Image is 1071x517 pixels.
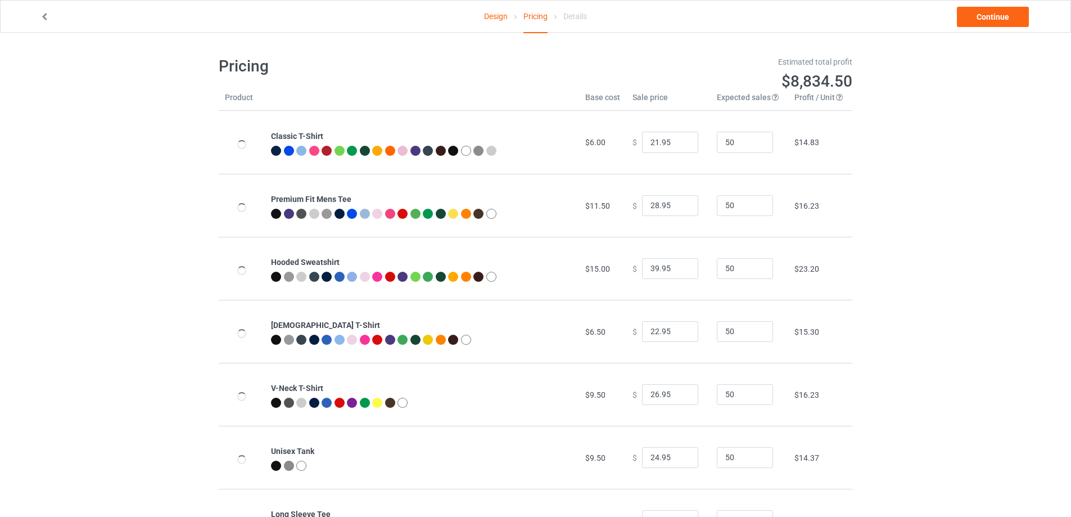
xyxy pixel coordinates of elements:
[626,92,711,111] th: Sale price
[579,92,626,111] th: Base cost
[632,453,637,462] span: $
[585,264,610,273] span: $15.00
[271,321,380,330] b: [DEMOGRAPHIC_DATA] T-Shirt
[794,327,819,336] span: $15.30
[271,447,314,456] b: Unisex Tank
[794,264,819,273] span: $23.20
[788,92,852,111] th: Profit / Unit
[219,92,265,111] th: Product
[284,461,294,471] img: heather_texture.png
[473,146,483,156] img: heather_texture.png
[271,195,351,204] b: Premium Fit Mens Tee
[585,390,605,399] span: $9.50
[632,327,637,336] span: $
[957,7,1029,27] a: Continue
[711,92,788,111] th: Expected sales
[271,132,323,141] b: Classic T-Shirt
[523,1,548,33] div: Pricing
[585,201,610,210] span: $11.50
[632,390,637,399] span: $
[563,1,587,32] div: Details
[271,258,340,267] b: Hooded Sweatshirt
[794,201,819,210] span: $16.23
[585,138,605,147] span: $6.00
[794,138,819,147] span: $14.83
[544,56,853,68] div: Estimated total profit
[632,201,637,210] span: $
[794,453,819,462] span: $14.37
[585,453,605,462] span: $9.50
[632,264,637,273] span: $
[219,56,528,77] h1: Pricing
[632,138,637,147] span: $
[322,209,332,219] img: heather_texture.png
[484,1,508,32] a: Design
[794,390,819,399] span: $16.23
[271,384,323,393] b: V-Neck T-Shirt
[781,72,852,91] span: $8,834.50
[585,327,605,336] span: $6.50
